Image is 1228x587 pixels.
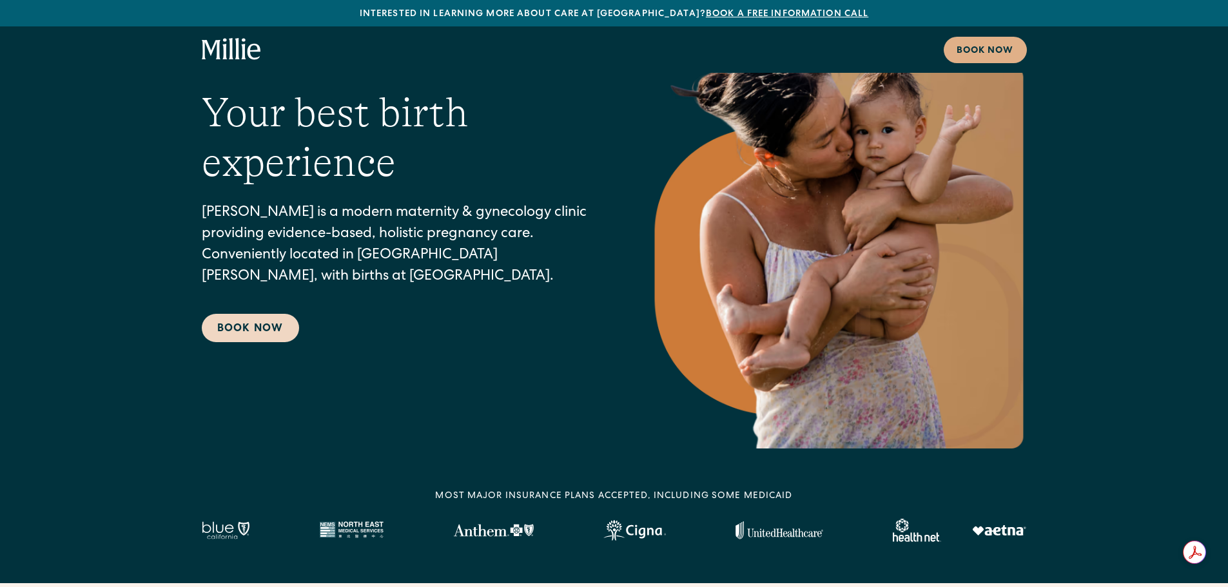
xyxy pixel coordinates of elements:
[435,490,792,503] div: MOST MAJOR INSURANCE PLANS ACCEPTED, INCLUDING some MEDICAID
[202,88,599,188] h1: Your best birth experience
[202,203,599,288] p: [PERSON_NAME] is a modern maternity & gynecology clinic providing evidence-based, holistic pregna...
[944,37,1027,63] a: Book now
[736,521,823,539] img: United Healthcare logo
[650,23,1027,448] img: Mother holding and kissing her baby on the cheek.
[202,521,249,539] img: Blue California logo
[202,38,261,61] a: home
[202,314,299,342] a: Book Now
[603,520,666,541] img: Cigna logo
[319,521,384,539] img: North East Medical Services logo
[453,524,534,537] img: Anthem Logo
[957,44,1014,58] div: Book now
[972,525,1026,535] img: Aetna logo
[893,519,941,542] img: Healthnet logo
[706,10,868,19] a: Book a free information call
